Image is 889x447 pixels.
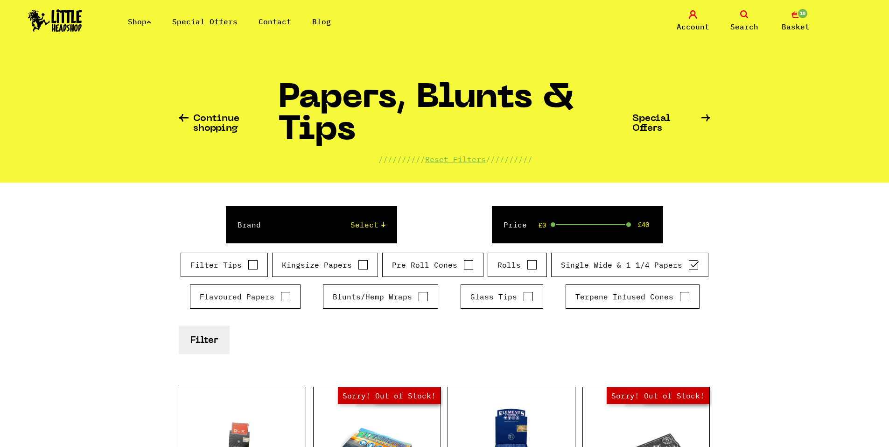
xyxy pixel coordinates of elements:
label: Rolls [497,259,537,270]
label: Kingsize Papers [282,259,368,270]
a: Special Offers [632,114,711,134]
label: Filter Tips [190,259,258,270]
img: Little Head Shop Logo [28,9,82,32]
span: Search [730,21,758,32]
label: Price [504,219,527,230]
label: Pre Roll Cones [392,259,474,270]
span: £40 [638,221,649,228]
label: Single Wide & 1 1/4 Papers [561,259,699,270]
label: Flavoured Papers [200,291,291,302]
label: Brand [238,219,261,230]
a: Continue shopping [179,114,279,134]
a: Reset Filters [425,155,486,164]
span: Sorry! Out of Stock! [338,387,441,404]
a: 10 Basket [772,10,819,32]
a: Blog [312,17,331,26]
span: £0 [539,221,546,229]
span: Account [677,21,709,32]
a: Shop [128,17,151,26]
label: Glass Tips [470,291,533,302]
span: Sorry! Out of Stock! [607,387,709,404]
p: ////////// ////////// [378,154,532,165]
button: Filter [179,326,230,354]
span: 10 [797,8,808,19]
span: Basket [782,21,810,32]
a: Special Offers [172,17,238,26]
a: Search [721,10,768,32]
label: Blunts/Hemp Wraps [333,291,428,302]
a: Contact [259,17,291,26]
h1: Papers, Blunts & Tips [278,83,632,154]
label: Terpene Infused Cones [575,291,690,302]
